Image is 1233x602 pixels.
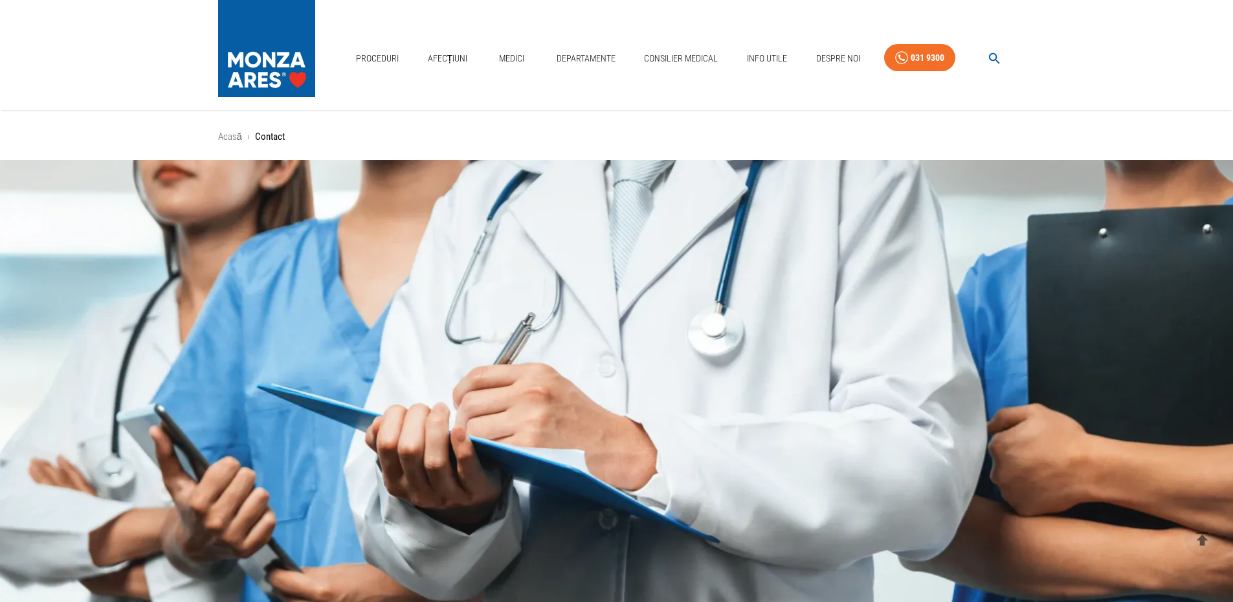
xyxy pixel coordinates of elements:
a: Afecțiuni [423,45,473,72]
a: Acasă [218,131,242,142]
a: Proceduri [351,45,404,72]
a: Consilier Medical [639,45,723,72]
li: › [247,129,250,144]
a: Despre Noi [811,45,865,72]
p: Contact [255,129,285,144]
button: delete [1184,521,1220,557]
a: Info Utile [742,45,792,72]
a: Medici [491,45,533,72]
a: Departamente [551,45,621,72]
div: 031 9300 [911,50,944,66]
a: 031 9300 [884,44,955,72]
nav: breadcrumb [218,129,1016,144]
